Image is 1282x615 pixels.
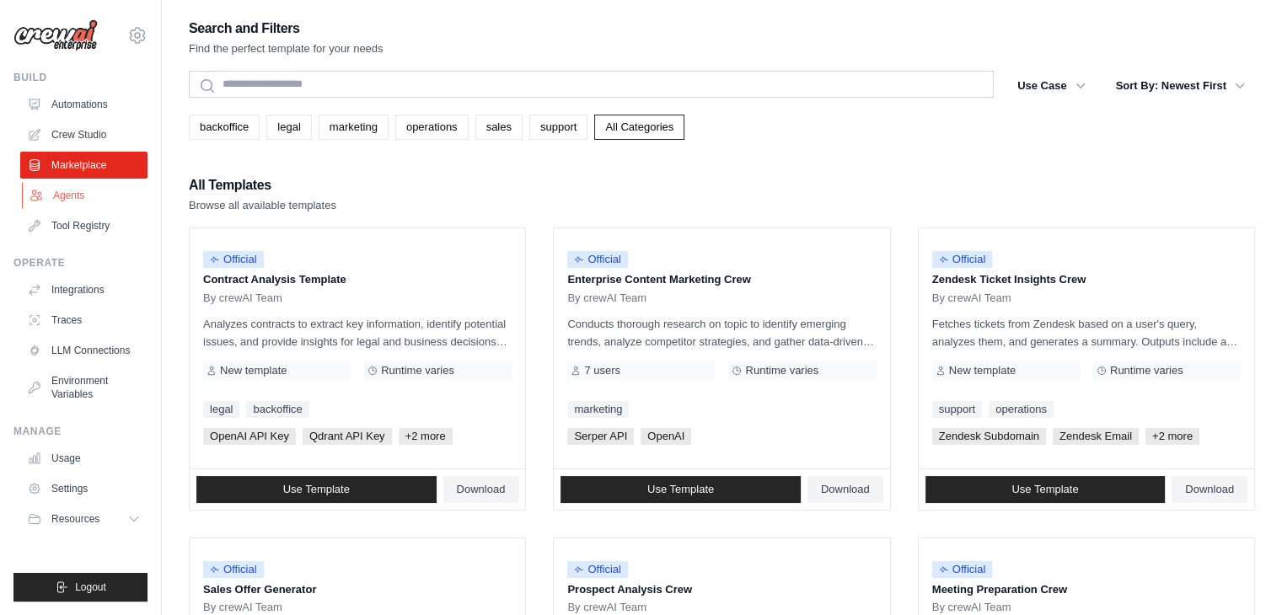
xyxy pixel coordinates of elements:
[20,152,148,179] a: Marketplace
[203,251,264,268] span: Official
[203,271,512,288] p: Contract Analysis Template
[13,71,148,84] div: Build
[932,291,1011,305] span: By crewAI Team
[13,573,148,602] button: Logout
[20,91,148,118] a: Automations
[821,483,870,496] span: Download
[13,256,148,270] div: Operate
[567,561,628,578] span: Official
[932,601,1011,614] span: By crewAI Team
[932,401,982,418] a: support
[189,174,336,197] h2: All Templates
[203,315,512,350] p: Analyzes contracts to extract key information, identify potential issues, and provide insights fo...
[1011,483,1078,496] span: Use Template
[567,315,876,350] p: Conducts thorough research on topic to identify emerging trends, analyze competitor strategies, a...
[20,475,148,502] a: Settings
[381,364,454,377] span: Runtime varies
[925,476,1166,503] a: Use Template
[266,115,311,140] a: legal
[203,291,282,305] span: By crewAI Team
[22,182,149,209] a: Agents
[203,428,296,445] span: OpenAI API Key
[303,428,392,445] span: Qdrant API Key
[20,212,148,239] a: Tool Registry
[567,428,634,445] span: Serper API
[13,425,148,438] div: Manage
[561,476,801,503] a: Use Template
[475,115,523,140] a: sales
[203,401,239,418] a: legal
[20,337,148,364] a: LLM Connections
[20,121,148,148] a: Crew Studio
[932,315,1241,350] p: Fetches tickets from Zendesk based on a user's query, analyzes them, and generates a summary. Out...
[989,401,1054,418] a: operations
[932,251,993,268] span: Official
[1172,476,1247,503] a: Download
[395,115,469,140] a: operations
[932,428,1046,445] span: Zendesk Subdomain
[641,428,691,445] span: OpenAI
[189,115,260,140] a: backoffice
[1110,364,1183,377] span: Runtime varies
[1007,71,1096,101] button: Use Case
[1145,428,1199,445] span: +2 more
[932,271,1241,288] p: Zendesk Ticket Insights Crew
[567,581,876,598] p: Prospect Analysis Crew
[20,307,148,334] a: Traces
[567,291,646,305] span: By crewAI Team
[594,115,684,140] a: All Categories
[203,561,264,578] span: Official
[51,512,99,526] span: Resources
[584,364,620,377] span: 7 users
[807,476,883,503] a: Download
[319,115,389,140] a: marketing
[196,476,437,503] a: Use Template
[13,19,98,51] img: Logo
[20,367,148,408] a: Environment Variables
[189,197,336,214] p: Browse all available templates
[443,476,519,503] a: Download
[932,561,993,578] span: Official
[399,428,453,445] span: +2 more
[220,364,287,377] span: New template
[189,40,384,57] p: Find the perfect template for your needs
[567,401,629,418] a: marketing
[567,601,646,614] span: By crewAI Team
[75,580,106,594] span: Logout
[1185,483,1234,496] span: Download
[529,115,587,140] a: support
[567,271,876,288] p: Enterprise Content Marketing Crew
[20,445,148,472] a: Usage
[203,601,282,614] span: By crewAI Team
[20,276,148,303] a: Integrations
[1053,428,1139,445] span: Zendesk Email
[647,483,714,496] span: Use Template
[932,581,1241,598] p: Meeting Preparation Crew
[567,251,628,268] span: Official
[203,581,512,598] p: Sales Offer Generator
[283,483,350,496] span: Use Template
[246,401,308,418] a: backoffice
[457,483,506,496] span: Download
[949,364,1016,377] span: New template
[1106,71,1255,101] button: Sort By: Newest First
[189,17,384,40] h2: Search and Filters
[745,364,818,377] span: Runtime varies
[20,505,148,532] button: Resources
